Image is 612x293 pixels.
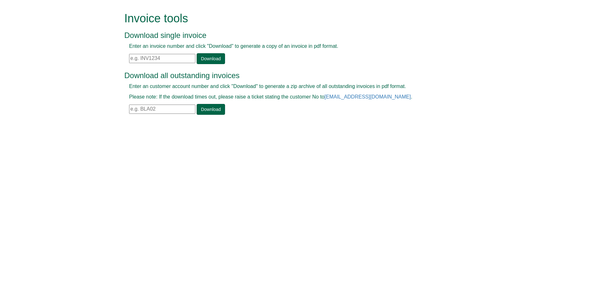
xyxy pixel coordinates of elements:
[129,83,469,90] p: Enter an customer account number and click "Download" to generate a zip archive of all outstandin...
[129,93,469,101] p: Please note: If the download times out, please raise a ticket stating the customer No to .
[324,94,411,99] a: [EMAIL_ADDRESS][DOMAIN_NAME]
[197,104,225,115] a: Download
[124,12,473,25] h1: Invoice tools
[124,31,473,40] h3: Download single invoice
[124,71,473,80] h3: Download all outstanding invoices
[129,54,195,63] input: e.g. INV1234
[197,53,225,64] a: Download
[129,105,195,114] input: e.g. BLA02
[129,43,469,50] p: Enter an invoice number and click "Download" to generate a copy of an invoice in pdf format.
